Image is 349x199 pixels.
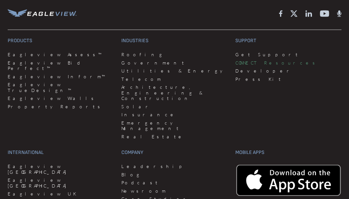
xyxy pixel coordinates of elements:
[121,68,227,74] a: Utilities & Energy
[8,52,114,57] a: Eagleview Assess™
[121,164,227,169] a: Leadership
[8,177,114,188] a: Eagleview [GEOGRAPHIC_DATA]
[121,52,227,57] a: Roofing
[121,84,227,101] a: Architecture, Engineering & Construction
[8,38,114,44] h3: Products
[121,38,227,44] h3: Industries
[235,76,341,82] a: Press Kit
[235,60,341,66] a: CONNECT Resources
[235,68,341,74] a: Developer
[121,76,227,82] a: Telecom
[8,104,114,110] a: Property Reports
[235,38,341,44] h3: Support
[121,172,227,178] a: Blog
[235,52,341,57] a: Get Support
[121,188,227,194] a: Newsroom
[8,82,114,93] a: Eagleview TrueDesign™
[8,74,114,80] a: Eagleview Inform™
[8,164,114,175] a: Eagleview [GEOGRAPHIC_DATA]
[121,60,227,66] a: Government
[121,149,227,156] h3: Company
[8,96,114,101] a: Eagleview Walls
[8,60,114,71] a: Eagleview Bid Perfect™
[121,180,227,186] a: Podcast
[121,120,227,131] a: Emergency Management
[8,191,114,197] a: Eagleview UK
[121,112,227,118] a: Insurance
[121,104,227,110] a: Solar
[121,134,227,140] a: Real Estate
[235,164,341,196] img: apple-app-store.png
[8,149,114,156] h3: International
